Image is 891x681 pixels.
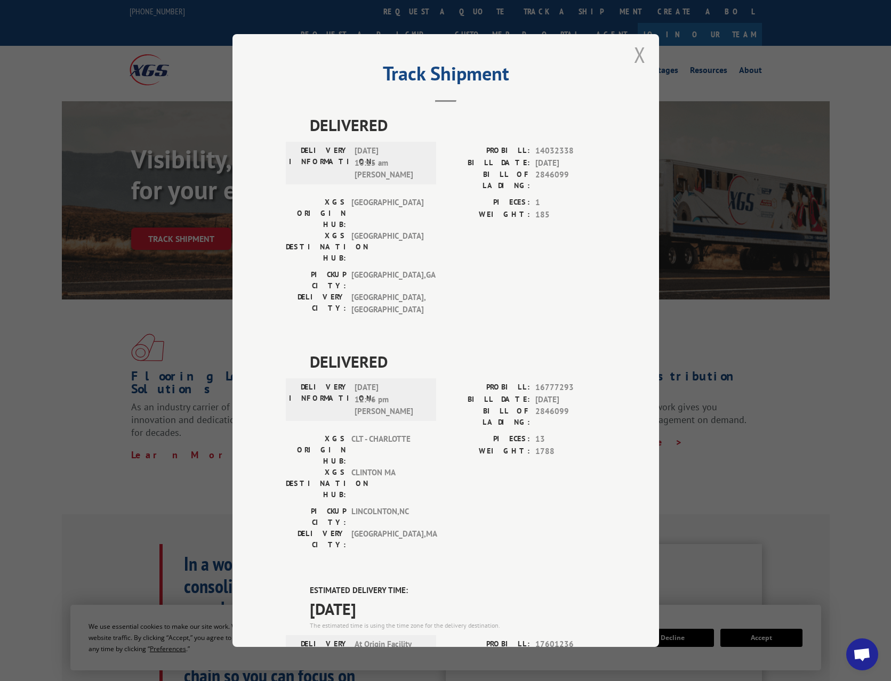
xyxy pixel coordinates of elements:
label: XGS DESTINATION HUB: [286,230,346,264]
span: CLINTON MA [351,467,423,500]
span: [GEOGRAPHIC_DATA] [351,230,423,264]
label: XGS DESTINATION HUB: [286,467,346,500]
span: 185 [535,208,606,221]
label: PROBILL: [446,638,530,650]
label: PROBILL: [446,382,530,394]
span: LINCOLNTON , NC [351,506,423,528]
span: [DATE] [310,596,606,620]
label: PIECES: [446,197,530,209]
label: PIECES: [446,433,530,445]
div: The estimated time is using the time zone for the delivery destination. [310,620,606,630]
label: PICKUP CITY: [286,269,346,291]
span: [DATE] [535,393,606,406]
label: DELIVERY CITY: [286,528,346,550]
span: [GEOGRAPHIC_DATA] , MA [351,528,423,550]
label: PICKUP CITY: [286,506,346,528]
label: BILL DATE: [446,393,530,406]
label: DELIVERY INFORMATION: [289,382,349,418]
label: DELIVERY INFORMATION: [289,638,349,660]
span: [DATE] 12:46 pm [PERSON_NAME] [355,382,427,418]
span: 16777293 [535,382,606,394]
span: 13 [535,433,606,445]
a: Open chat [846,638,878,670]
span: 2846099 [535,406,606,428]
span: [DATE] 10:15 am [PERSON_NAME] [355,145,427,181]
span: DELIVERED [310,113,606,137]
h2: Track Shipment [286,66,606,86]
span: [GEOGRAPHIC_DATA] , [GEOGRAPHIC_DATA] [351,291,423,315]
label: DELIVERY CITY: [286,291,346,315]
label: BILL OF LADING: [446,169,530,191]
label: XGS ORIGIN HUB: [286,433,346,467]
span: 17601236 [535,638,606,650]
span: 2846099 [535,169,606,191]
label: BILL DATE: [446,157,530,169]
label: XGS ORIGIN HUB: [286,197,346,230]
span: CLT - CHARLOTTE [351,433,423,467]
span: DELIVERED [310,350,606,374]
span: [GEOGRAPHIC_DATA] [351,197,423,230]
span: [DATE] [535,157,606,169]
span: 1 [535,197,606,209]
label: BILL OF LADING: [446,406,530,428]
label: ESTIMATED DELIVERY TIME: [310,585,606,597]
label: WEIGHT: [446,208,530,221]
label: PROBILL: [446,145,530,157]
span: 1788 [535,445,606,457]
span: 14032338 [535,145,606,157]
label: WEIGHT: [446,445,530,457]
button: Close modal [634,40,646,69]
span: At Origin Facility [355,638,427,660]
span: [GEOGRAPHIC_DATA] , GA [351,269,423,291]
label: DELIVERY INFORMATION: [289,145,349,181]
